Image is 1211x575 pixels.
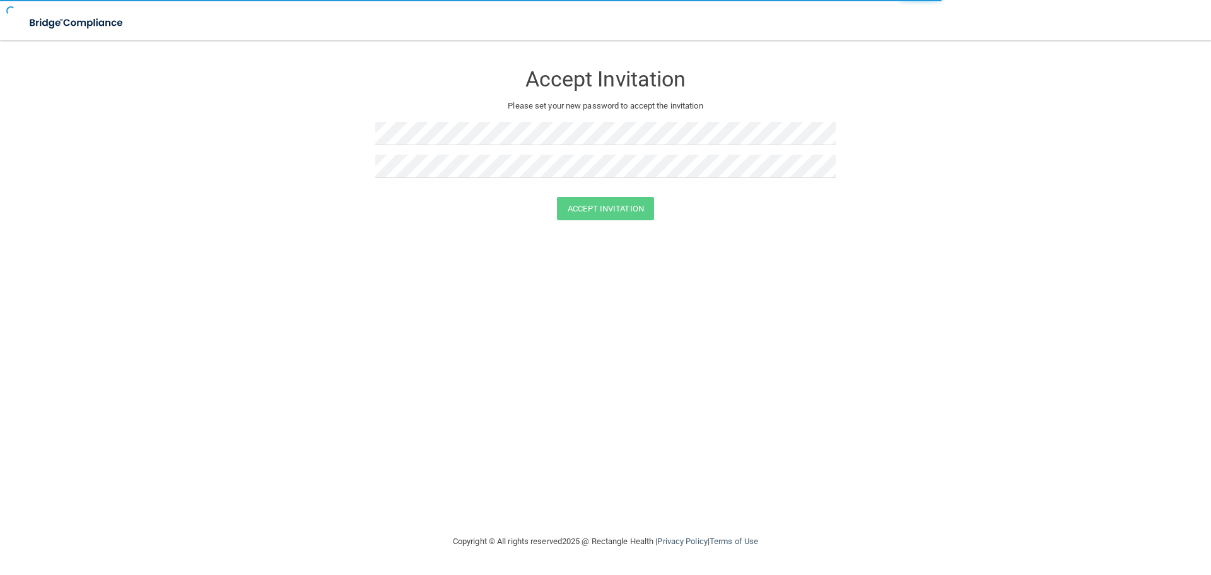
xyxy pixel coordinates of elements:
[657,536,707,546] a: Privacy Policy
[710,536,758,546] a: Terms of Use
[19,10,135,36] img: bridge_compliance_login_screen.278c3ca4.svg
[375,521,836,562] div: Copyright © All rights reserved 2025 @ Rectangle Health | |
[557,197,654,220] button: Accept Invitation
[375,68,836,91] h3: Accept Invitation
[385,98,826,114] p: Please set your new password to accept the invitation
